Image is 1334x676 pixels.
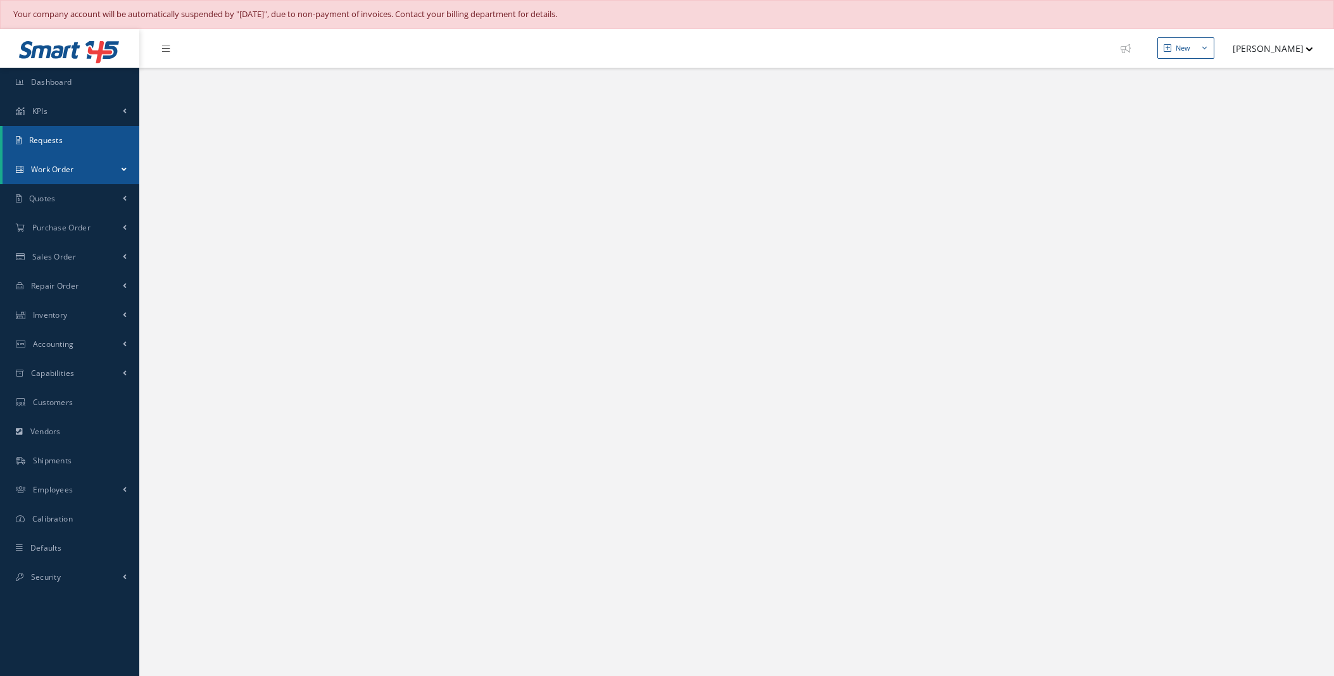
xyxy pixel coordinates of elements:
[32,222,91,233] span: Purchase Order
[31,368,75,379] span: Capabilities
[31,572,61,582] span: Security
[31,280,79,291] span: Repair Order
[29,135,63,146] span: Requests
[13,8,1321,21] div: Your company account will be automatically suspended by "[DATE]", due to non-payment of invoices....
[31,164,74,175] span: Work Order
[1221,36,1313,61] button: [PERSON_NAME]
[31,77,72,87] span: Dashboard
[33,310,68,320] span: Inventory
[29,193,56,204] span: Quotes
[33,484,73,495] span: Employees
[3,126,139,155] a: Requests
[30,542,61,553] span: Defaults
[30,426,61,437] span: Vendors
[1114,29,1147,68] a: Show Tips
[33,455,72,466] span: Shipments
[33,339,74,349] span: Accounting
[32,251,76,262] span: Sales Order
[32,513,73,524] span: Calibration
[1176,43,1190,54] div: New
[3,155,139,184] a: Work Order
[33,397,73,408] span: Customers
[32,106,47,116] span: KPIs
[1157,37,1214,59] button: New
